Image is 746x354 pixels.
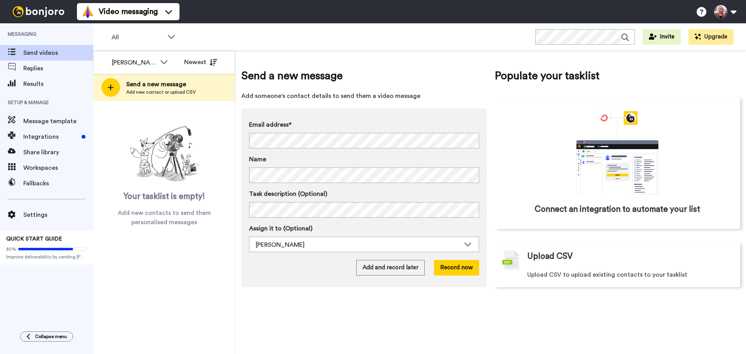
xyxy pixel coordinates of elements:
[23,179,93,188] span: Fallbacks
[527,251,573,262] span: Upload CSV
[23,163,93,173] span: Workspaces
[124,191,205,202] span: Your tasklist is empty!
[125,123,203,185] img: ready-set-action.png
[434,260,479,276] button: Record now
[249,155,266,164] span: Name
[241,91,487,101] span: Add someone's contact details to send them a video message
[643,29,681,45] button: Invite
[23,210,93,220] span: Settings
[249,224,479,233] label: Assign it to (Optional)
[23,79,93,89] span: Results
[23,48,93,58] span: Send videos
[249,189,479,199] label: Task description (Optional)
[23,64,93,73] span: Replies
[9,6,68,17] img: bj-logo-header-white.svg
[535,204,700,215] span: Connect an integration to automate your list
[105,208,223,227] span: Add new contacts to send them personalised messages
[6,246,16,252] span: 80%
[99,6,158,17] span: Video messaging
[6,254,87,260] span: Improve deliverability by sending [PERSON_NAME]’s from your own email
[495,68,740,84] span: Populate your tasklist
[241,68,487,84] span: Send a new message
[527,270,687,279] span: Upload CSV to upload existing contacts to your tasklist
[356,260,425,276] button: Add and record later
[688,29,734,45] button: Upgrade
[23,117,93,126] span: Message template
[6,236,62,242] span: QUICK START GUIDE
[23,148,93,157] span: Share library
[502,251,519,270] img: csv-grey.png
[20,331,73,342] button: Collapse menu
[178,54,223,70] button: Newest
[35,333,67,340] span: Collapse menu
[23,132,78,141] span: Integrations
[82,5,94,18] img: vm-color.svg
[112,33,164,42] span: All
[256,240,460,249] div: [PERSON_NAME]
[112,58,156,67] div: [PERSON_NAME]
[249,120,479,129] label: Email address*
[126,89,196,95] span: Add new contact or upload CSV
[126,80,196,89] span: Send a new message
[559,111,676,196] div: animation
